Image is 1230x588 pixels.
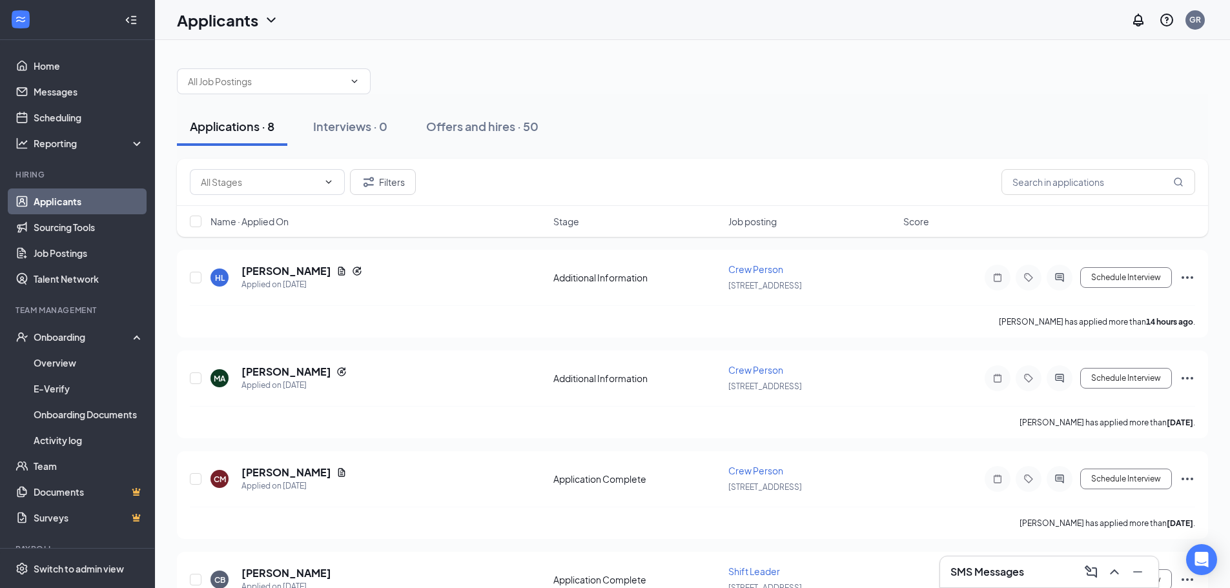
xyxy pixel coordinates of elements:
[241,566,331,580] h5: [PERSON_NAME]
[1052,474,1067,484] svg: ActiveChat
[34,214,144,240] a: Sourcing Tools
[15,137,28,150] svg: Analysis
[15,305,141,316] div: Team Management
[553,215,579,228] span: Stage
[1189,14,1201,25] div: GR
[34,240,144,266] a: Job Postings
[34,137,145,150] div: Reporting
[210,215,289,228] span: Name · Applied On
[728,565,780,577] span: Shift Leader
[553,372,721,385] div: Additional Information
[34,79,144,105] a: Messages
[125,14,138,26] svg: Collapse
[999,316,1195,327] p: [PERSON_NAME] has applied more than .
[34,188,144,214] a: Applicants
[1173,177,1184,187] svg: MagnifyingGlass
[214,373,225,384] div: MA
[1080,469,1172,489] button: Schedule Interview
[1052,272,1067,283] svg: ActiveChat
[214,574,225,585] div: CB
[1159,12,1174,28] svg: QuestionInfo
[553,271,721,284] div: Additional Information
[728,482,802,492] span: [STREET_ADDRESS]
[950,565,1024,579] h3: SMS Messages
[1083,564,1099,580] svg: ComposeMessage
[15,330,28,343] svg: UserCheck
[241,365,331,379] h5: [PERSON_NAME]
[215,272,225,283] div: HL
[903,215,929,228] span: Score
[34,350,144,376] a: Overview
[15,169,141,180] div: Hiring
[34,266,144,292] a: Talent Network
[352,266,362,276] svg: Reapply
[553,573,721,586] div: Application Complete
[728,215,777,228] span: Job posting
[1127,562,1148,582] button: Minimize
[15,562,28,575] svg: Settings
[201,175,318,189] input: All Stages
[263,12,279,28] svg: ChevronDown
[34,105,144,130] a: Scheduling
[336,367,347,377] svg: Reapply
[1180,471,1195,487] svg: Ellipses
[1081,562,1102,582] button: ComposeMessage
[241,480,347,492] div: Applied on [DATE]
[34,453,144,479] a: Team
[1107,564,1122,580] svg: ChevronUp
[241,278,362,291] div: Applied on [DATE]
[1080,368,1172,389] button: Schedule Interview
[1180,572,1195,587] svg: Ellipses
[177,9,258,31] h1: Applicants
[990,373,1005,383] svg: Note
[313,118,387,134] div: Interviews · 0
[14,13,27,26] svg: WorkstreamLogo
[1167,418,1193,427] b: [DATE]
[34,330,133,343] div: Onboarding
[34,427,144,453] a: Activity log
[1167,518,1193,528] b: [DATE]
[361,174,376,190] svg: Filter
[34,376,144,401] a: E-Verify
[1080,267,1172,288] button: Schedule Interview
[1130,564,1145,580] svg: Minimize
[1020,518,1195,529] p: [PERSON_NAME] has applied more than .
[241,379,347,392] div: Applied on [DATE]
[214,474,226,485] div: CM
[728,364,783,376] span: Crew Person
[1180,270,1195,285] svg: Ellipses
[34,53,144,79] a: Home
[188,74,344,88] input: All Job Postings
[1131,12,1146,28] svg: Notifications
[1104,562,1125,582] button: ChevronUp
[1052,373,1067,383] svg: ActiveChat
[336,467,347,478] svg: Document
[728,281,802,290] span: [STREET_ADDRESS]
[34,401,144,427] a: Onboarding Documents
[553,472,721,485] div: Application Complete
[426,118,538,134] div: Offers and hires · 50
[728,263,783,275] span: Crew Person
[241,264,331,278] h5: [PERSON_NAME]
[1180,370,1195,386] svg: Ellipses
[34,479,144,505] a: DocumentsCrown
[1021,474,1036,484] svg: Tag
[990,474,1005,484] svg: Note
[350,169,416,195] button: Filter Filters
[34,562,124,575] div: Switch to admin view
[1186,544,1217,575] div: Open Intercom Messenger
[728,465,783,476] span: Crew Person
[15,543,141,554] div: Payroll
[336,266,347,276] svg: Document
[190,118,274,134] div: Applications · 8
[1021,272,1036,283] svg: Tag
[1020,417,1195,428] p: [PERSON_NAME] has applied more than .
[1021,373,1036,383] svg: Tag
[728,381,802,391] span: [STREET_ADDRESS]
[1146,317,1193,327] b: 14 hours ago
[1001,169,1195,195] input: Search in applications
[349,76,360,86] svg: ChevronDown
[323,177,334,187] svg: ChevronDown
[34,505,144,531] a: SurveysCrown
[241,465,331,480] h5: [PERSON_NAME]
